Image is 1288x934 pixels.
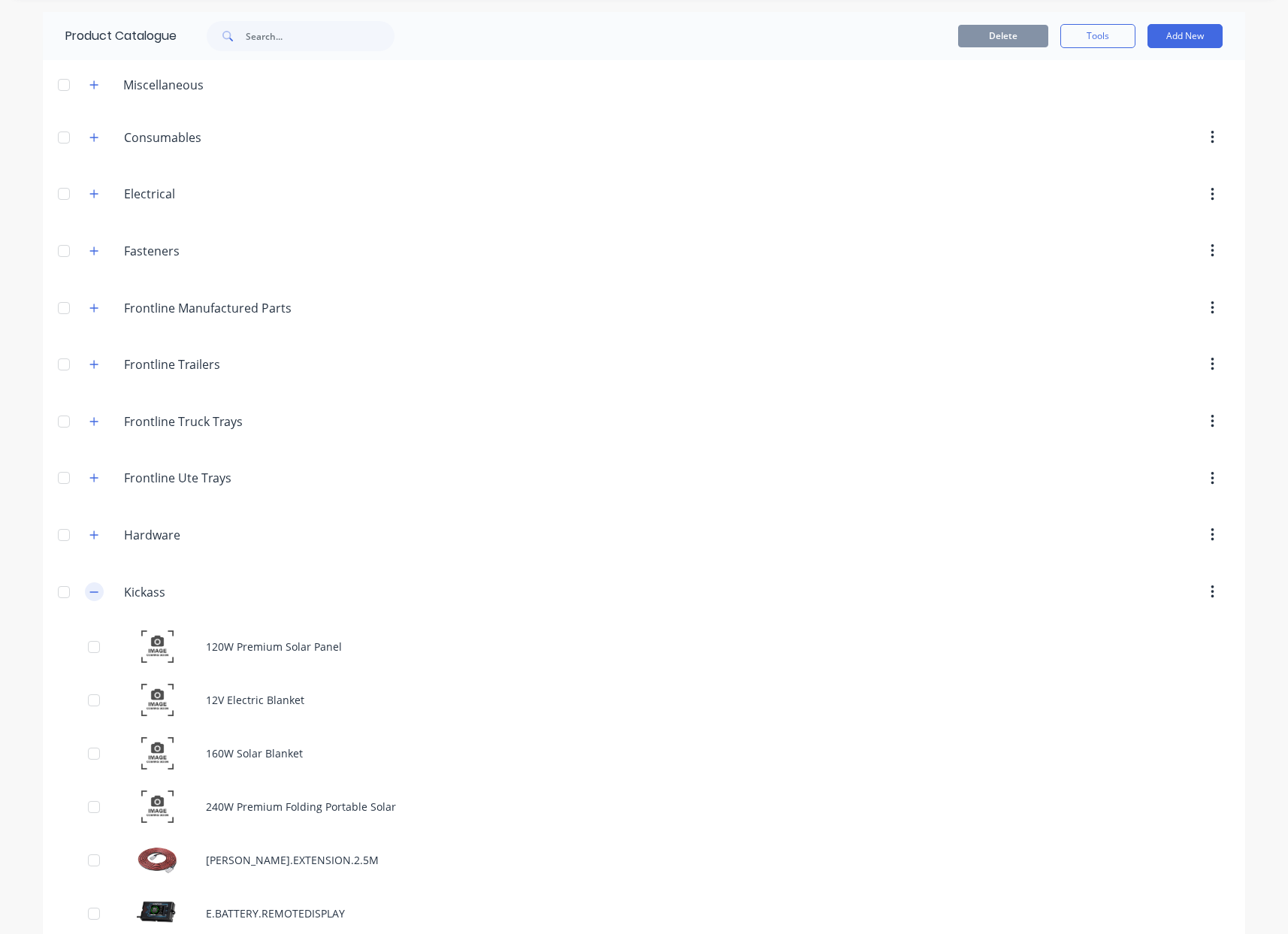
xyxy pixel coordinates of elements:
[124,469,302,487] input: Enter category name
[124,526,302,544] input: Enter category name
[111,76,216,94] div: Miscellaneous
[124,128,302,147] input: Enter category name
[246,21,395,51] input: Search...
[958,25,1048,47] button: Delete
[124,242,302,260] input: Enter category name
[43,673,1245,727] div: 12V Electric Blanket12V Electric Blanket
[43,12,177,60] div: Product Catalogue
[43,833,1245,887] div: E.ANDERSON.EXTENSION.2.5M[PERSON_NAME].EXTENSION.2.5M
[124,299,302,317] input: Enter category name
[1060,24,1135,48] button: Tools
[124,583,302,601] input: Enter category name
[124,355,302,373] input: Enter category name
[124,185,302,203] input: Enter category name
[1147,24,1223,48] button: Add New
[43,780,1245,833] div: 240W Premium Folding Portable Solar240W Premium Folding Portable Solar
[43,620,1245,673] div: 120W Premium Solar Panel 120W Premium Solar Panel
[43,727,1245,780] div: 160W Solar Blanket160W Solar Blanket
[124,413,302,431] input: Enter category name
